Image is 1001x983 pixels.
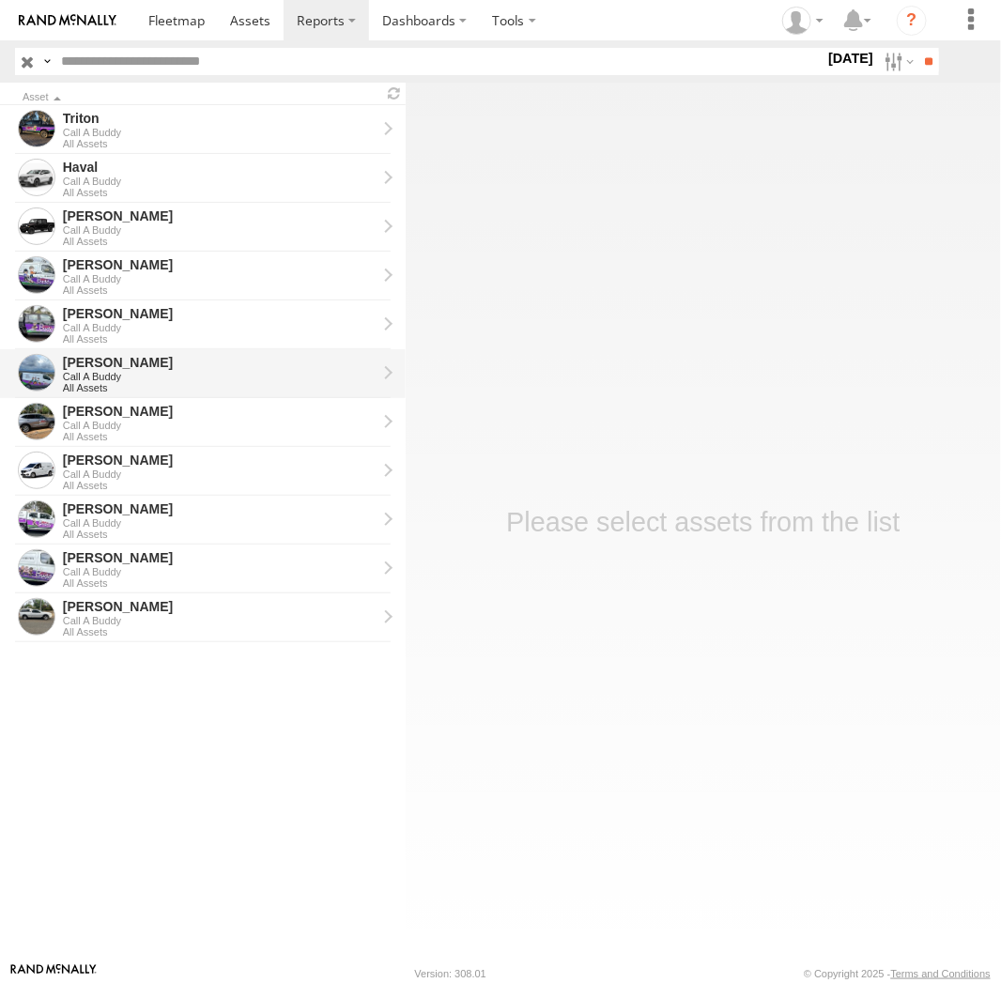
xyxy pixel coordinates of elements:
div: Call A Buddy [63,176,377,187]
div: Click to Sort [23,93,376,102]
div: Call A Buddy [63,322,377,333]
div: Helen Mason [776,7,830,35]
label: Search Filter Options [877,48,917,75]
div: Peter - View Asset History [63,549,377,566]
a: Visit our Website [10,964,97,983]
div: Version: 308.01 [415,968,486,979]
div: All Assets [63,187,377,198]
div: Tom - View Asset History [63,256,377,273]
div: All Assets [63,626,377,637]
div: Chris - View Asset History [63,403,377,420]
div: Call A Buddy [63,371,377,382]
div: Kyle - View Asset History [63,305,377,322]
i: ? [897,6,927,36]
div: Call A Buddy [63,273,377,284]
div: Call A Buddy [63,615,377,626]
div: Call A Buddy [63,566,377,577]
div: Call A Buddy [63,420,377,431]
img: rand-logo.svg [19,14,116,27]
div: Stan - View Asset History [63,207,377,224]
div: Call A Buddy [63,224,377,236]
span: Refresh [383,84,406,102]
div: Daniel - View Asset History [63,500,377,517]
div: Andrew - View Asset History [63,598,377,615]
label: Search Query [39,48,54,75]
div: All Assets [63,236,377,247]
div: All Assets [63,333,377,345]
div: All Assets [63,577,377,589]
div: All Assets [63,529,377,540]
a: Terms and Conditions [891,968,991,979]
div: All Assets [63,284,377,296]
div: © Copyright 2025 - [804,968,991,979]
div: Call A Buddy [63,517,377,529]
div: Call A Buddy [63,127,377,138]
label: [DATE] [824,48,877,69]
div: All Assets [63,382,377,393]
div: Michael - View Asset History [63,452,377,468]
div: Jamie - View Asset History [63,354,377,371]
div: All Assets [63,431,377,442]
div: Triton - View Asset History [63,110,377,127]
div: All Assets [63,480,377,491]
div: All Assets [63,138,377,149]
div: Haval - View Asset History [63,159,377,176]
div: Call A Buddy [63,468,377,480]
